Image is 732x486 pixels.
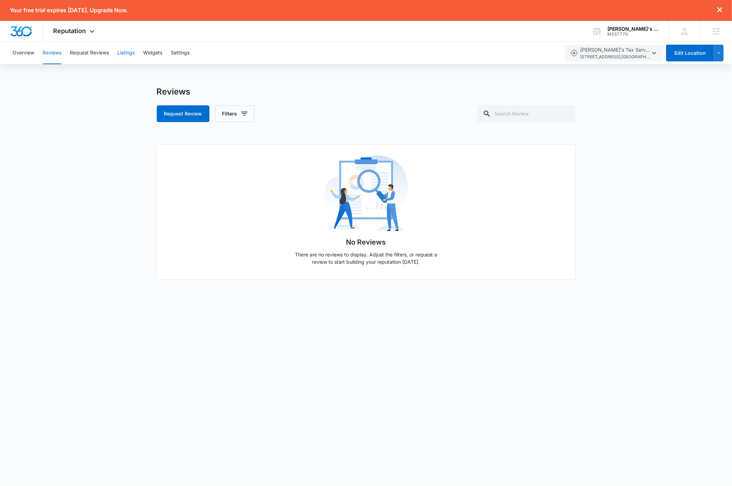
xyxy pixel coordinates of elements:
span: [PERSON_NAME]'s Tax Service [580,46,650,60]
button: Settings [171,42,190,64]
div: Reputation [43,21,107,42]
h1: Reviews [157,87,191,97]
button: dismiss this dialog [717,7,722,14]
button: Request Review [157,105,209,122]
h1: No Reviews [346,237,386,247]
button: Request Reviews [70,42,109,64]
button: Edit Location [666,45,714,61]
div: account name [607,26,658,32]
button: Filters [215,105,254,122]
span: Reputation [53,27,86,35]
button: Widgets [143,42,162,64]
button: Overview [13,42,34,64]
span: [STREET_ADDRESS] , [GEOGRAPHIC_DATA] , WA [580,54,650,60]
button: Reviews [43,42,61,64]
button: Listings [117,42,135,64]
button: [PERSON_NAME]'s Tax Service[STREET_ADDRESS],[GEOGRAPHIC_DATA],WA [565,45,664,61]
div: account id [607,32,658,37]
p: Your free trial expires [DATE]. Upgrade Now. [10,7,128,14]
input: Search Review [477,105,576,122]
p: There are no reviews to display. Adjust the filters, or request a review to start building your r... [293,251,439,266]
